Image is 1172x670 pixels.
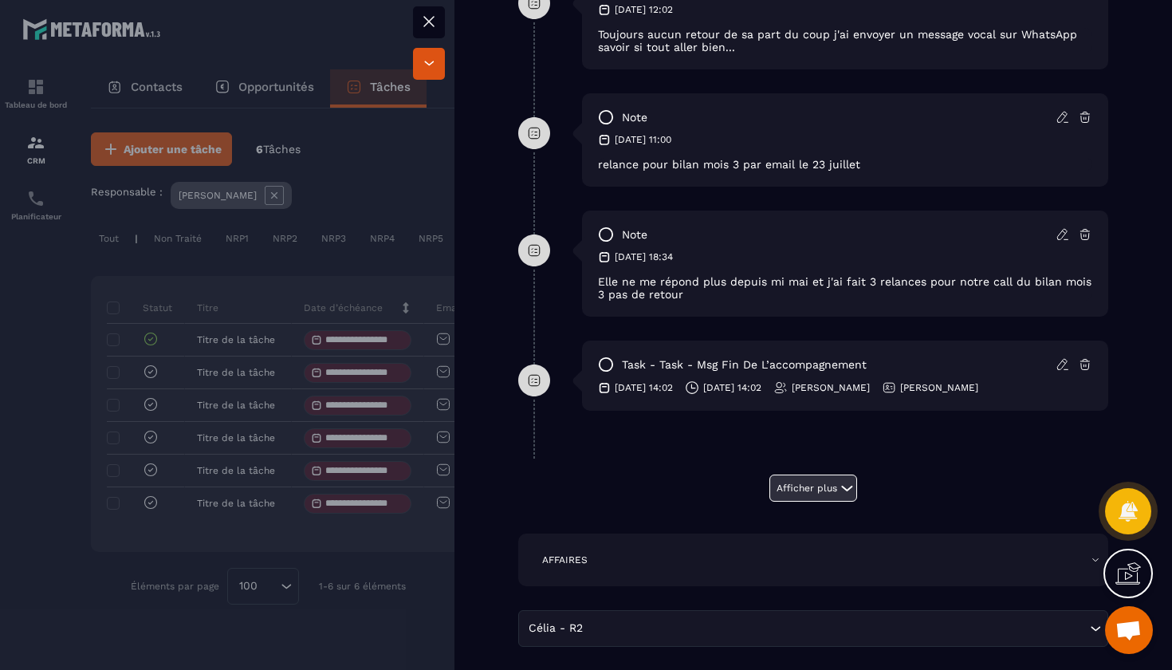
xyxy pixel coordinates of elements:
p: [PERSON_NAME] [792,381,870,394]
p: AFFAIRES [542,554,588,566]
button: Afficher plus [769,475,857,502]
p: task - task - Msg fin de l’accompagnement [622,357,867,372]
p: [DATE] 14:02 [615,381,673,394]
span: Célia - R2 [525,620,586,637]
input: Search for option [586,620,1086,637]
p: Elle ne me répond plus depuis mi mai et j'ai fait 3 relances pour notre call du bilan mois 3 pas ... [598,275,1092,301]
div: Search for option [518,610,1108,647]
p: [DATE] 18:34 [615,250,673,263]
p: [DATE] 11:00 [615,133,671,146]
p: note [622,110,647,125]
div: Ouvrir le chat [1105,606,1153,654]
p: note [622,227,647,242]
p: [PERSON_NAME] [900,381,978,394]
p: relance pour bilan mois 3 par email le 23 juillet [598,158,1092,171]
p: [DATE] 14:02 [703,381,761,394]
